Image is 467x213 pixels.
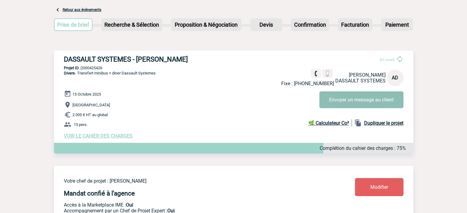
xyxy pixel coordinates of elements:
[392,75,398,81] span: AD
[64,71,156,75] span: - Transfert minibus + diner Dassault Systemes
[281,81,334,86] p: Fixe : [PHONE_NUMBER]
[64,133,133,139] a: VOIR LE CAHIER DES CHARGES
[72,112,108,117] span: 2 000 € HT au global
[63,8,101,12] a: Retour aux événements
[64,202,319,208] p: Accès à la Marketplace IME :
[349,72,386,78] span: [PERSON_NAME]
[64,190,135,197] h4: Mandat confié à l'agence
[382,19,412,30] p: Paiement
[319,91,403,108] button: Envoyer un message au client
[54,66,413,70] p: 2000425426
[64,55,248,63] h3: DASSAULT SYSTEMES - [PERSON_NAME]
[72,92,101,97] span: 15 Octobre 2025
[74,122,88,127] span: 15 pers.
[313,71,319,76] img: fixe.png
[126,202,133,208] b: Oui
[72,103,110,107] span: [GEOGRAPHIC_DATA]
[325,71,330,76] img: portable.png
[380,57,395,62] span: En cours
[64,178,319,184] p: Votre chef de projet : [PERSON_NAME]
[102,19,162,30] p: Recherche & Sélection
[55,19,92,30] p: Prise de brief
[64,66,81,70] b: Projet ID :
[308,120,349,126] b: 🌿 Calculateur Co²
[354,119,362,127] img: file_copy-black-24dp.png
[292,19,329,30] p: Confirmation
[335,78,386,84] span: DASSAULT SYSTEMES
[172,19,241,30] p: Proposition & Négociation
[370,184,388,190] span: Modifier
[64,71,75,75] span: Divers
[364,120,403,126] b: Dupliquer le projet
[251,19,282,30] p: Devis
[308,119,352,127] a: 🌿 Calculateur Co²
[339,19,372,30] p: Facturation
